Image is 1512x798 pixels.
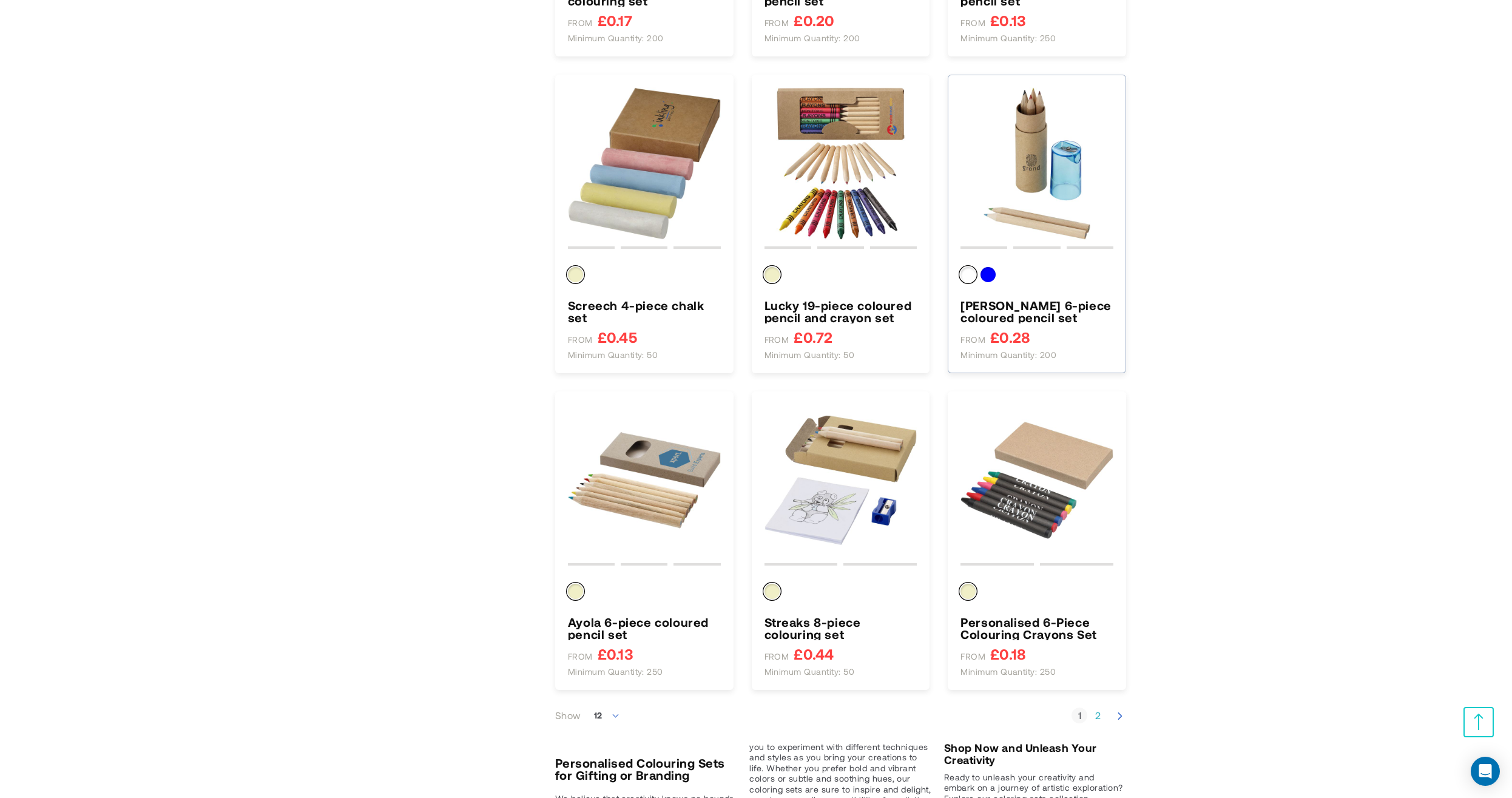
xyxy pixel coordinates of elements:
div: Colour [960,267,1113,287]
a: Lucky 19-piece coloured pencil and crayon set [764,299,917,323]
span: Minimum quantity: 200 [960,350,1056,360]
div: Natural [568,267,583,282]
a: Streaks 8-piece colouring set [764,616,917,640]
h2: Personalised Colouring Sets for Gifting or Branding [555,757,737,781]
span: £0.28 [990,330,1030,345]
img: Personalised 6-Piece Colouring Crayons Set [960,404,1113,557]
h3: [PERSON_NAME] 6-piece coloured pencil set [960,299,1113,323]
span: 12 [594,710,602,720]
div: Colour [960,584,1113,604]
img: Ayola 6-piece coloured pencil set [568,404,721,557]
nav: Pagination [1072,702,1126,729]
span: FROM [764,651,789,662]
label: Show [555,709,581,722]
span: FROM [960,334,985,345]
div: Open Intercom Messenger [1471,757,1500,786]
span: £0.44 [794,646,834,661]
div: Colour [568,267,721,287]
div: Transparent clear [960,267,976,282]
span: £0.17 [598,13,632,28]
div: Colour [568,584,721,604]
span: Minimum quantity: 50 [764,666,855,677]
span: £0.20 [794,13,834,28]
div: Colour [764,584,917,604]
a: Page 2 [1090,709,1105,722]
a: Ayola 6-piece coloured pencil set [568,616,721,640]
span: Minimum quantity: 250 [960,33,1056,44]
span: £0.18 [990,646,1026,661]
img: Kram 6-piece coloured pencil set [960,87,1113,240]
div: Colour [764,267,917,287]
span: £0.13 [598,646,633,661]
div: Natural [764,267,780,282]
h3: Shop Now and Unleash Your Creativity [944,742,1126,766]
strong: 1 [1072,709,1087,722]
span: FROM [960,18,985,29]
span: Minimum quantity: 50 [568,350,658,360]
span: FROM [764,334,789,345]
span: FROM [764,18,789,29]
div: Natural [960,584,976,599]
a: Next [1114,709,1126,722]
span: Minimum quantity: 250 [568,666,663,677]
img: Screech 4-piece chalk set [568,87,721,240]
div: Blue [980,267,996,282]
span: £0.72 [794,330,832,345]
div: Natural [568,584,583,599]
span: FROM [568,18,593,29]
span: Minimum quantity: 50 [764,350,855,360]
img: Lucky 19-piece coloured pencil and crayon set [764,87,917,240]
img: Streaks 8-piece colouring set [764,404,917,557]
span: Minimum quantity: 200 [764,33,860,44]
span: Minimum quantity: 200 [568,33,664,44]
span: FROM [960,651,985,662]
a: Personalised 6-Piece Colouring Crayons Set [960,616,1113,640]
span: £0.45 [598,330,637,345]
span: £0.13 [990,13,1026,28]
span: 12 [587,703,627,728]
span: FROM [568,651,593,662]
span: FROM [568,334,593,345]
span: Minimum quantity: 250 [960,666,1056,677]
a: Screech 4-piece chalk set [568,299,721,323]
div: Natural [764,584,780,599]
a: Kram 6-piece coloured pencil set [960,299,1113,323]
